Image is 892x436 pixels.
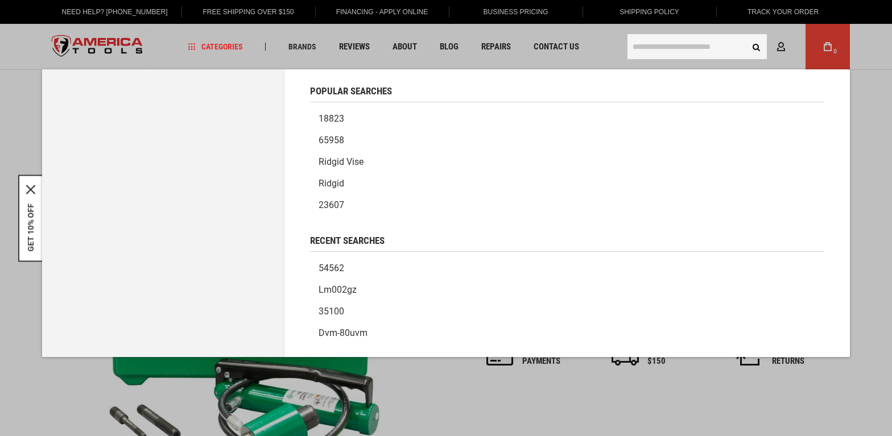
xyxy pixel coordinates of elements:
a: 65958 [310,130,824,151]
span: Categories [188,43,243,51]
span: Brands [288,43,316,51]
a: Brands [283,39,321,55]
a: 18823 [310,108,824,130]
button: Close [26,185,35,194]
span: Popular Searches [310,86,392,96]
svg: close icon [26,185,35,194]
a: 54562 [310,258,824,279]
a: Categories [183,39,248,55]
a: lm002gz [310,279,824,301]
span: Recent Searches [310,236,385,246]
iframe: LiveChat chat widget [732,400,892,436]
a: Ridgid vise [310,151,824,173]
a: 23607 [310,194,824,216]
a: 35100 [310,301,824,322]
button: GET 10% OFF [26,203,35,251]
button: Search [745,36,767,57]
a: dvm-80uvm [310,322,824,344]
a: Ridgid [310,173,824,194]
